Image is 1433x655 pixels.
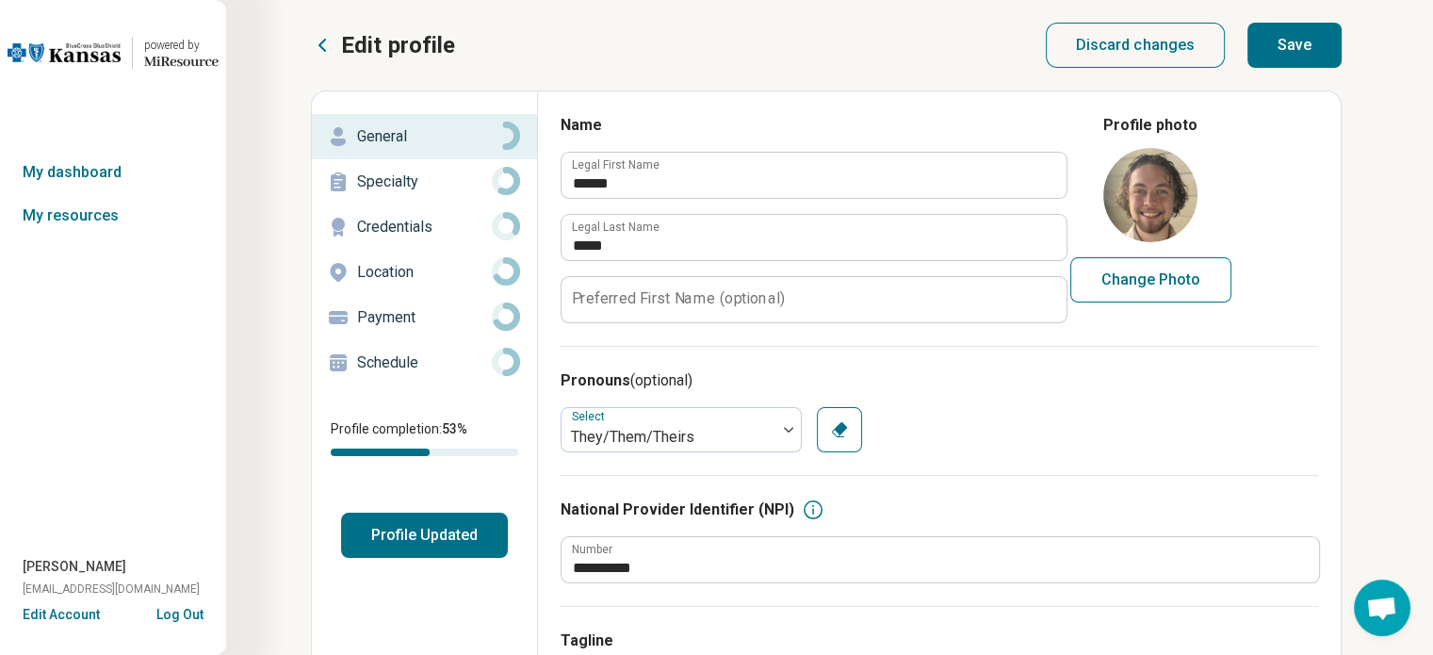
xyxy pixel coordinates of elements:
[1247,23,1342,68] button: Save
[144,37,219,54] div: powered by
[312,159,537,205] a: Specialty
[8,30,219,75] a: Blue Cross Blue Shield Kansaspowered by
[312,250,537,295] a: Location
[312,295,537,340] a: Payment
[1354,580,1410,636] div: Open chat
[23,605,100,625] button: Edit Account
[312,408,537,467] div: Profile completion:
[1103,148,1197,242] img: avatar image
[357,261,492,284] p: Location
[561,114,1066,137] h3: Name
[357,352,492,374] p: Schedule
[331,449,518,456] div: Profile completion
[572,544,612,555] label: Number
[442,421,467,436] span: 53 %
[357,125,492,148] p: General
[571,426,767,449] div: They/Them/Theirs
[23,581,200,598] span: [EMAIL_ADDRESS][DOMAIN_NAME]
[8,30,121,75] img: Blue Cross Blue Shield Kansas
[357,171,492,193] p: Specialty
[341,513,508,558] button: Profile Updated
[1070,257,1231,303] button: Change Photo
[312,340,537,385] a: Schedule
[1103,114,1197,137] legend: Profile photo
[561,630,1318,652] h3: Tagline
[312,205,537,250] a: Credentials
[312,114,537,159] a: General
[156,605,204,620] button: Log Out
[23,557,126,577] span: [PERSON_NAME]
[572,221,660,233] label: Legal Last Name
[357,216,492,238] p: Credentials
[561,369,1318,392] h3: Pronouns
[572,291,785,306] label: Preferred First Name (optional)
[341,30,455,60] p: Edit profile
[561,499,794,521] h3: National Provider Identifier (NPI)
[630,371,692,389] span: (optional)
[572,410,609,423] label: Select
[572,159,660,171] label: Legal First Name
[311,30,455,60] button: Edit profile
[1046,23,1226,68] button: Discard changes
[357,306,492,329] p: Payment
